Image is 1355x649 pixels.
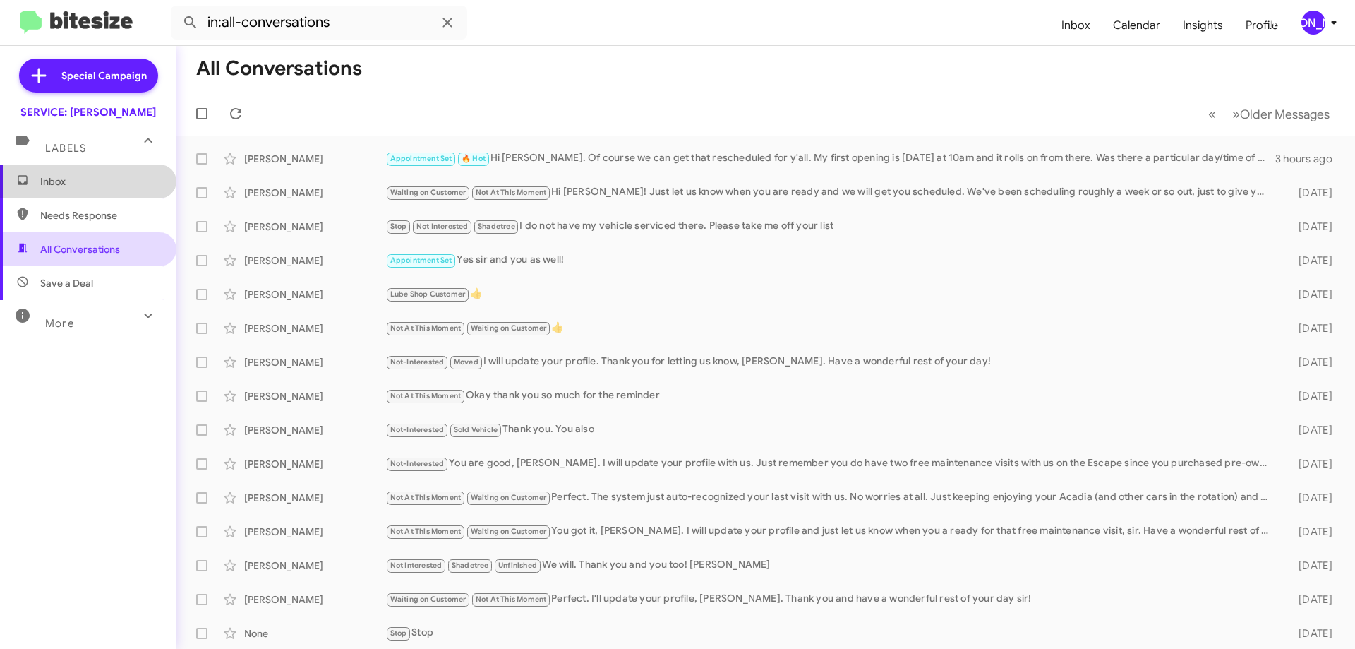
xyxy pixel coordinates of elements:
[1276,626,1344,641] div: [DATE]
[385,218,1276,234] div: I do not have my vehicle serviced there. Please take me off your list
[454,357,478,367] span: Moved
[476,188,547,197] span: Not At This Moment
[462,154,486,163] span: 🔥 Hot
[40,242,120,256] span: All Conversations
[471,323,547,333] span: Waiting on Customer
[1172,5,1234,46] a: Insights
[1276,525,1344,539] div: [DATE]
[1276,457,1344,471] div: [DATE]
[1224,100,1338,129] button: Next
[1276,254,1344,268] div: [DATE]
[452,561,489,570] span: Shadetree
[390,425,445,434] span: Not-Interested
[390,222,407,231] span: Stop
[244,593,385,607] div: [PERSON_NAME]
[196,57,362,80] h1: All Conversations
[244,220,385,234] div: [PERSON_NAME]
[244,525,385,539] div: [PERSON_NAME]
[385,184,1276,201] div: Hi [PERSON_NAME]! Just let us know when you are ready and we will get you scheduled. We've been s...
[390,391,462,400] span: Not At This Moment
[1240,107,1330,122] span: Older Messages
[244,457,385,471] div: [PERSON_NAME]
[244,423,385,437] div: [PERSON_NAME]
[1234,5,1289,46] a: Profile
[1102,5,1172,46] a: Calendar
[1200,100,1338,129] nav: Page navigation example
[390,459,445,468] span: Not-Interested
[1232,105,1240,123] span: »
[471,527,547,536] span: Waiting on Customer
[385,354,1276,370] div: I will update your profile. Thank you for letting us know, [PERSON_NAME]. Have a wonderful rest o...
[385,523,1276,540] div: You got it, [PERSON_NAME]. I will update your profile and just let us know when you a ready for t...
[244,254,385,268] div: [PERSON_NAME]
[498,561,537,570] span: Unfinished
[390,629,407,638] span: Stop
[40,208,160,222] span: Needs Response
[1276,423,1344,437] div: [DATE]
[390,323,462,333] span: Not At This Moment
[471,493,547,502] span: Waiting on Customer
[45,317,74,330] span: More
[1276,220,1344,234] div: [DATE]
[385,422,1276,438] div: Thank you. You also
[385,489,1276,506] div: Perfect. The system just auto-recognized your last visit with us. No worries at all. Just keeping...
[244,355,385,369] div: [PERSON_NAME]
[1276,287,1344,302] div: [DATE]
[390,290,466,299] span: Lube Shop Customer
[1301,11,1325,35] div: [PERSON_NAME]
[476,595,547,604] span: Not At This Moment
[385,320,1276,336] div: 👍
[1276,355,1344,369] div: [DATE]
[1276,491,1344,505] div: [DATE]
[390,527,462,536] span: Not At This Moment
[40,276,93,290] span: Save a Deal
[390,595,466,604] span: Waiting on Customer
[1276,389,1344,403] div: [DATE]
[20,105,156,119] div: SERVICE: [PERSON_NAME]
[390,357,445,367] span: Not-Interested
[390,561,442,570] span: Not Interested
[1200,100,1224,129] button: Previous
[390,154,452,163] span: Appointment Set
[19,59,158,93] a: Special Campaign
[244,491,385,505] div: [PERSON_NAME]
[385,286,1276,302] div: 👍
[1275,152,1344,166] div: 3 hours ago
[385,625,1276,641] div: Stop
[385,252,1276,268] div: Yes sir and you as well!
[244,321,385,335] div: [PERSON_NAME]
[40,174,160,189] span: Inbox
[1276,186,1344,200] div: [DATE]
[385,388,1276,404] div: Okay thank you so much for the reminder
[1289,11,1339,35] button: [PERSON_NAME]
[385,456,1276,472] div: You are good, [PERSON_NAME]. I will update your profile with us. Just remember you do have two fr...
[244,389,385,403] div: [PERSON_NAME]
[244,152,385,166] div: [PERSON_NAME]
[244,626,385,641] div: None
[244,287,385,302] div: [PERSON_NAME]
[61,69,147,83] span: Special Campaign
[390,188,466,197] span: Waiting on Customer
[390,493,462,502] span: Not At This Moment
[416,222,469,231] span: Not Interested
[454,425,498,434] span: Sold Vehicle
[244,186,385,200] div: [PERSON_NAME]
[390,256,452,265] span: Appointment Set
[1050,5,1102,46] a: Inbox
[478,222,515,231] span: Shadetree
[385,591,1276,607] div: Perfect. I'll update your profile, [PERSON_NAME]. Thank you and have a wonderful rest of your day...
[171,6,467,40] input: Search
[1208,105,1216,123] span: «
[1276,321,1344,335] div: [DATE]
[1276,559,1344,573] div: [DATE]
[385,150,1275,167] div: Hi [PERSON_NAME]. Of course we can get that rescheduled for y'all. My first opening is [DATE] at ...
[244,559,385,573] div: [PERSON_NAME]
[1276,593,1344,607] div: [DATE]
[385,557,1276,573] div: We will. Thank you and you too! [PERSON_NAME]
[45,142,86,155] span: Labels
